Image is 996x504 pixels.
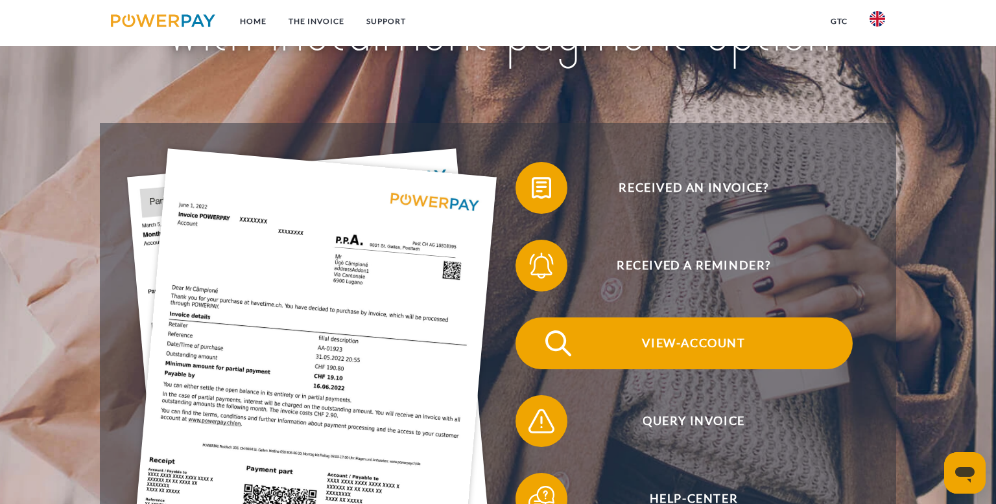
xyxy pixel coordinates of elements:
img: en [870,11,885,27]
button: View-Account [516,317,853,369]
img: qb_bell.svg [525,249,558,282]
iframe: Button to launch messaging window, conversation in progress [944,452,986,494]
span: Received an invoice? [535,162,853,214]
img: qb_warning.svg [525,405,558,437]
button: Query Invoice [516,395,853,447]
a: Support [355,10,417,33]
a: GTC [820,10,859,33]
img: logo-powerpay.svg [111,14,215,27]
img: qb_search.svg [542,327,575,360]
button: Received a reminder? [516,240,853,292]
span: Received a reminder? [535,240,853,292]
span: Query Invoice [535,395,853,447]
a: Home [229,10,278,33]
button: Received an invoice? [516,162,853,214]
img: qb_bill.svg [525,172,558,204]
a: THE INVOICE [278,10,355,33]
span: View-Account [535,317,853,369]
